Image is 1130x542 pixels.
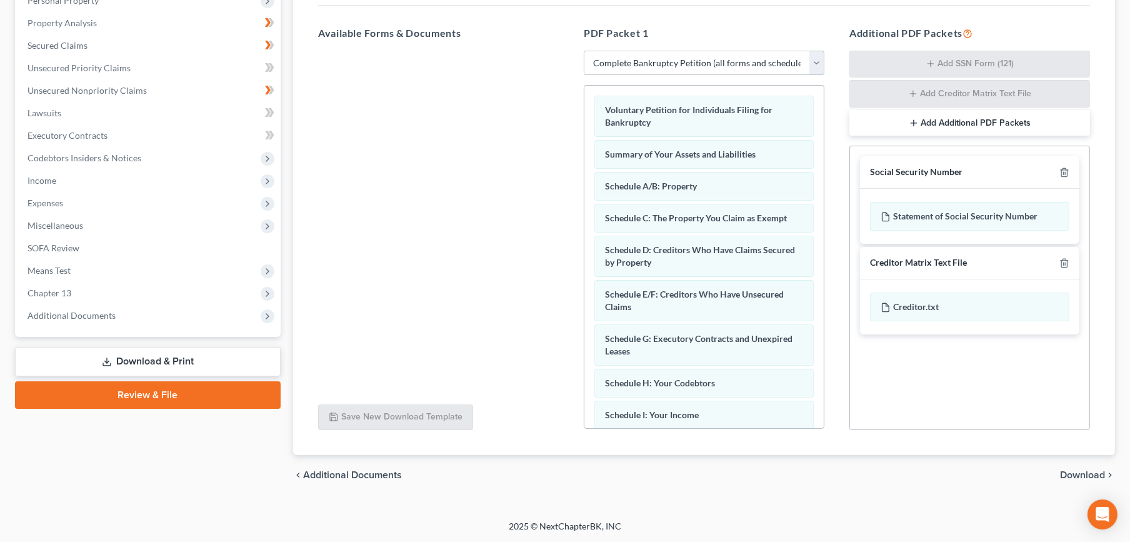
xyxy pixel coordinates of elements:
div: Creditor.txt [870,293,1069,321]
a: Review & File [15,381,281,409]
span: SOFA Review [27,243,79,253]
button: Add Creditor Matrix Text File [849,80,1090,108]
span: Codebtors Insiders & Notices [27,153,141,163]
span: Schedule D: Creditors Who Have Claims Secured by Property [605,244,795,268]
span: Download [1060,470,1105,480]
a: SOFA Review [17,237,281,259]
span: Unsecured Nonpriority Claims [27,85,147,96]
span: Secured Claims [27,40,87,51]
a: Property Analysis [17,12,281,34]
span: Means Test [27,265,71,276]
a: Unsecured Nonpriority Claims [17,79,281,102]
div: Creditor Matrix Text File [870,257,967,269]
span: Expenses [27,198,63,208]
a: Executory Contracts [17,124,281,147]
a: Lawsuits [17,102,281,124]
span: Schedule A/B: Property [605,181,697,191]
span: Schedule I: Your Income [605,409,699,420]
span: Lawsuits [27,108,61,118]
a: Unsecured Priority Claims [17,57,281,79]
a: chevron_left Additional Documents [293,470,402,480]
span: Schedule H: Your Codebtors [605,378,715,388]
h5: PDF Packet 1 [584,26,824,41]
button: Add SSN Form (121) [849,51,1090,78]
div: Statement of Social Security Number [870,202,1069,231]
span: Executory Contracts [27,130,107,141]
div: Open Intercom Messenger [1087,499,1117,529]
h5: Available Forms & Documents [318,26,559,41]
div: Social Security Number [870,166,962,178]
button: Save New Download Template [318,404,473,431]
span: Schedule E/F: Creditors Who Have Unsecured Claims [605,289,784,312]
span: Additional Documents [27,310,116,321]
i: chevron_right [1105,470,1115,480]
button: Add Additional PDF Packets [849,110,1090,136]
button: Download chevron_right [1060,470,1115,480]
span: Schedule C: The Property You Claim as Exempt [605,213,787,223]
span: Summary of Your Assets and Liabilities [605,149,756,159]
h5: Additional PDF Packets [849,26,1090,41]
span: Chapter 13 [27,288,71,298]
span: Voluntary Petition for Individuals Filing for Bankruptcy [605,104,772,128]
span: Additional Documents [303,470,402,480]
span: Schedule G: Executory Contracts and Unexpired Leases [605,333,792,356]
i: chevron_left [293,470,303,480]
a: Download & Print [15,347,281,376]
span: Income [27,175,56,186]
a: Secured Claims [17,34,281,57]
span: Unsecured Priority Claims [27,63,131,73]
span: Property Analysis [27,18,97,28]
span: Miscellaneous [27,220,83,231]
